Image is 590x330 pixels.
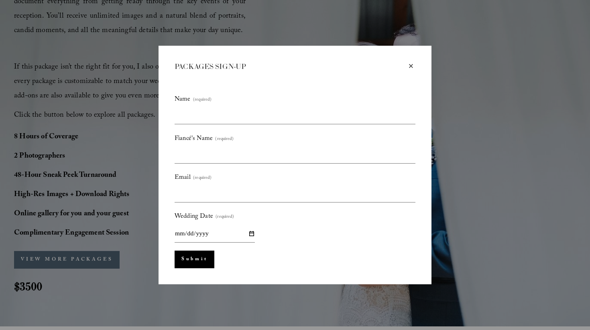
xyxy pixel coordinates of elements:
[175,211,213,223] span: Wedding Date
[175,251,214,268] button: Submit
[175,133,213,145] span: Fiancé's Name
[193,96,212,105] span: (required)
[215,135,234,144] span: (required)
[407,62,415,71] div: Close
[175,62,407,72] div: PACKAGES SIGN-UP
[175,93,191,106] span: Name
[175,172,191,184] span: Email
[216,213,234,222] span: (required)
[193,174,212,183] span: (required)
